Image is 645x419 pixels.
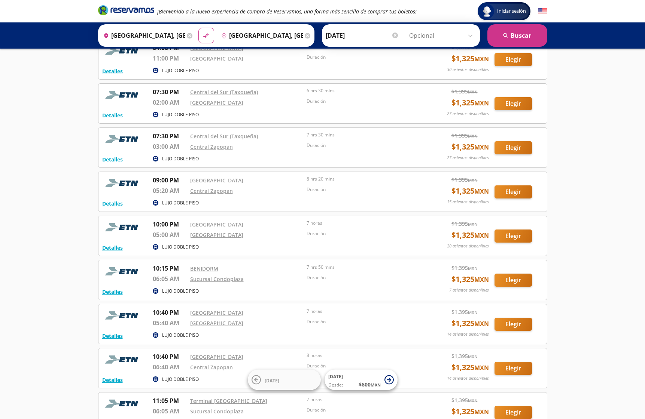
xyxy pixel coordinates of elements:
span: $ 1,395 [451,220,478,228]
a: Brand Logo [98,4,154,18]
span: Desde: [328,382,343,388]
span: [DATE] [265,377,279,383]
small: MXN [468,89,478,95]
a: BENIDORM [190,265,218,272]
p: LUJO DOBLE PISO [162,332,199,339]
button: Elegir [495,406,532,419]
p: Duración [307,407,420,413]
a: [GEOGRAPHIC_DATA] [190,320,243,327]
span: $ 1,325 [451,185,489,197]
a: Central Zapopan [190,187,233,194]
button: Elegir [495,185,532,198]
p: 7 asientos disponibles [449,287,489,293]
p: 06:40 AM [153,363,186,372]
button: Elegir [495,229,532,243]
img: RESERVAMOS [102,352,143,367]
img: RESERVAMOS [102,308,143,323]
small: MXN [468,309,478,315]
button: Detalles [102,332,123,340]
p: 06:05 AM [153,407,186,416]
input: Buscar Destino [218,26,303,45]
span: $ 1,325 [451,53,489,64]
p: 7 horas [307,220,420,227]
small: MXN [468,177,478,183]
span: $ 1,325 [451,318,489,329]
small: MXN [474,187,489,195]
button: Detalles [102,200,123,207]
button: Detalles [102,111,123,119]
a: Central Zapopan [190,364,233,371]
p: Duración [307,318,420,325]
p: 7 horas [307,308,420,315]
button: Elegir [495,362,532,375]
span: $ 600 [359,381,381,388]
span: $ 1,325 [451,274,489,285]
p: 8 hrs 20 mins [307,176,420,182]
a: Terminal [GEOGRAPHIC_DATA] [190,397,267,404]
button: Elegir [495,274,532,287]
p: LUJO DOBLE PISO [162,288,199,295]
p: 20 asientos disponibles [447,243,489,249]
img: RESERVAMOS [102,396,143,411]
small: MXN [468,221,478,227]
button: Detalles [102,376,123,384]
p: Duración [307,142,420,149]
a: [GEOGRAPHIC_DATA] [190,231,243,238]
small: MXN [474,275,489,284]
small: MXN [468,354,478,359]
p: 14 asientos disponibles [447,331,489,338]
p: 15 asientos disponibles [447,199,489,205]
p: 05:20 AM [153,186,186,195]
a: [GEOGRAPHIC_DATA] [190,221,243,228]
small: MXN [474,364,489,372]
p: LUJO DOBLE PISO [162,376,199,383]
p: LUJO DOBLE PISO [162,244,199,250]
span: Iniciar sesión [494,7,529,15]
p: 10:15 PM [153,264,186,273]
p: 7 hrs 30 mins [307,132,420,138]
input: Elegir Fecha [326,26,399,45]
a: [GEOGRAPHIC_DATA] [190,55,243,62]
span: $ 1,395 [451,396,478,404]
span: $ 1,325 [451,406,489,417]
small: MXN [474,408,489,416]
button: Detalles [102,155,123,163]
small: MXN [474,231,489,240]
span: $ 1,395 [451,87,478,95]
p: 05:00 AM [153,230,186,239]
p: 09:00 PM [153,176,186,185]
button: Buscar [487,24,547,47]
a: Sucursal Condoplaza [190,408,244,415]
small: MXN [468,398,478,403]
button: Elegir [495,97,532,110]
small: MXN [371,382,381,388]
span: $ 1,325 [451,362,489,373]
a: [GEOGRAPHIC_DATA] [190,99,243,106]
p: 11:05 PM [153,396,186,405]
a: [GEOGRAPHIC_DATA] [190,309,243,316]
button: English [538,7,547,16]
p: 14 asientos disponibles [447,375,489,382]
p: 03:00 AM [153,142,186,151]
span: $ 1,325 [451,97,489,108]
p: 8 horas [307,352,420,359]
span: [DATE] [328,373,343,380]
span: $ 1,395 [451,308,478,316]
p: 07:30 PM [153,132,186,141]
p: LUJO DOBLE PISO [162,111,199,118]
p: 02:00 AM [153,98,186,107]
button: [DATE] [248,370,321,390]
p: LUJO DOBLE PISO [162,155,199,162]
i: Brand Logo [98,4,154,16]
a: Central Zapopan [190,143,233,150]
a: Sucursal Condoplaza [190,275,244,283]
img: RESERVAMOS [102,132,143,147]
p: 6 hrs 30 mins [307,87,420,94]
p: Duración [307,230,420,237]
p: 11:00 PM [153,54,186,63]
span: $ 1,325 [451,229,489,241]
a: [GEOGRAPHIC_DATA] [190,353,243,360]
img: RESERVAMOS [102,87,143,102]
p: 05:40 AM [153,318,186,327]
p: 27 asientos disponibles [447,155,489,161]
